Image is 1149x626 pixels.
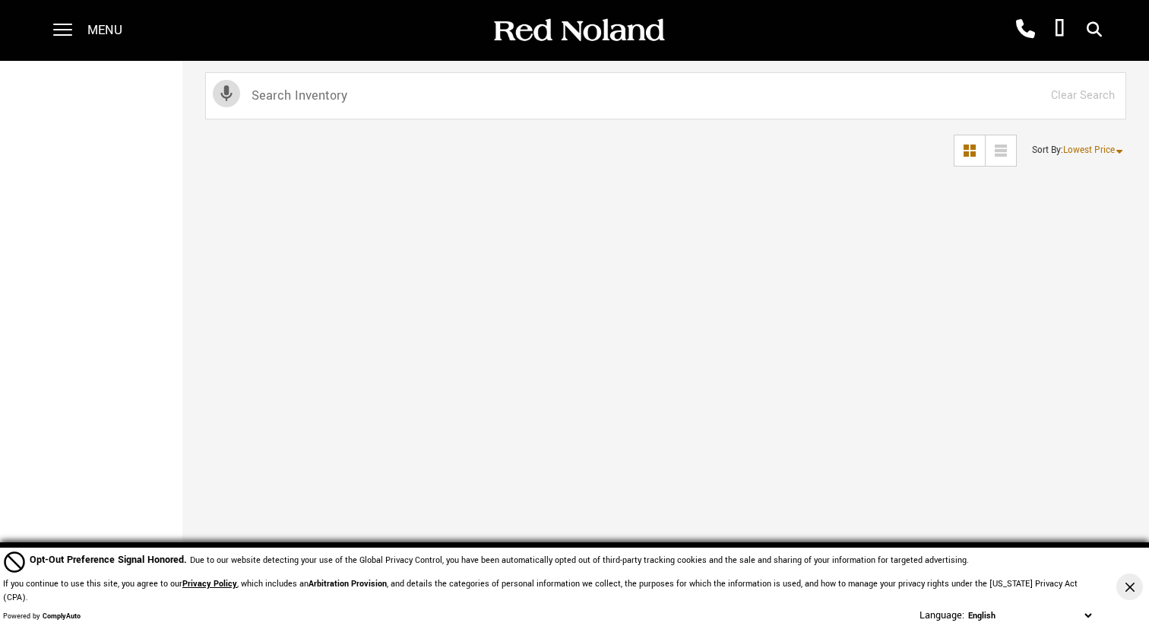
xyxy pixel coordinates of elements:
[30,552,969,568] div: Due to our website detecting your use of the Global Privacy Control, you have been automatically ...
[3,578,1078,603] p: If you continue to use this site, you agree to our , which includes an , and details the categori...
[1063,144,1115,157] span: Lowest Price
[182,578,237,589] a: Privacy Policy
[309,578,387,589] strong: Arbitration Provision
[964,609,1095,623] select: Language Select
[213,80,240,107] svg: Click to toggle on voice search
[491,17,666,44] img: Red Noland Auto Group
[1032,144,1063,157] span: Sort By :
[3,612,81,621] div: Powered by
[920,610,964,621] div: Language:
[30,553,190,567] span: Opt-Out Preference Signal Honored .
[1116,574,1143,600] button: Close Button
[43,612,81,621] a: ComplyAuto
[205,72,1126,119] input: Search Inventory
